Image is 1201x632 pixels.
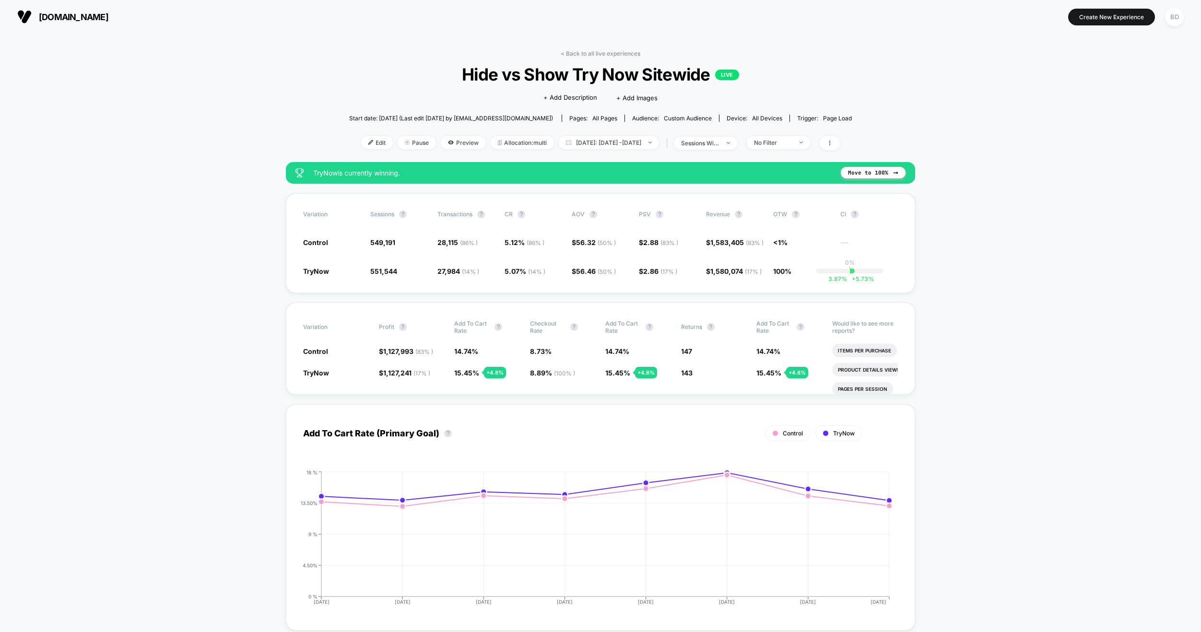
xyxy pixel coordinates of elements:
[664,115,712,122] span: Custom Audience
[454,347,478,355] span: 14.74 %
[383,369,430,377] span: 1,127,241
[643,267,677,275] span: 2.86
[566,140,571,145] img: calendar
[660,268,677,275] span: ( 17 % )
[783,430,803,437] span: Control
[17,10,32,24] img: Visually logo
[840,211,893,218] span: CI
[756,369,781,377] span: 15.45 %
[399,323,407,331] button: ?
[527,239,544,246] span: ( 86 % )
[632,115,712,122] div: Audience:
[303,267,329,275] span: TryNow
[405,140,410,145] img: end
[559,136,659,149] span: [DATE]: [DATE] - [DATE]
[303,562,318,568] tspan: 4.50%
[370,211,394,218] span: Sessions
[294,469,888,613] div: ADD_TO_CART_RATE
[454,369,479,377] span: 15.45 %
[832,344,897,357] li: Items Per Purchase
[735,211,742,218] button: ?
[797,115,852,122] div: Trigger:
[379,369,430,377] span: $
[832,382,893,396] li: Pages Per Session
[398,136,436,149] span: Pause
[852,275,856,282] span: +
[370,267,397,275] span: 551,544
[660,239,678,246] span: ( 83 % )
[437,211,472,218] span: Transactions
[756,320,792,334] span: Add To Cart Rate
[569,115,617,122] div: Pages:
[413,370,430,377] span: ( 17 % )
[477,211,485,218] button: ?
[454,320,490,334] span: Add To Cart Rate
[589,211,597,218] button: ?
[639,211,651,218] span: PSV
[792,211,800,218] button: ?
[576,267,616,275] span: 56.46
[306,469,318,475] tspan: 18 %
[786,367,808,378] div: + 4.8 %
[706,211,730,218] span: Revenue
[605,320,641,334] span: Add To Cart Rate
[648,141,652,143] img: end
[379,323,394,330] span: Profit
[375,64,827,84] span: Hide vs Show Try Now Sitewide
[530,347,552,355] span: 8.73 %
[707,323,715,331] button: ?
[598,268,616,275] span: ( 50 % )
[14,9,111,24] button: [DOMAIN_NAME]
[572,238,616,246] span: $
[845,259,855,266] p: 0%
[681,347,692,355] span: 147
[1165,8,1184,26] div: BD
[773,238,788,246] span: <1%
[847,275,874,282] span: 5.73 %
[840,240,898,247] span: ---
[1068,9,1155,25] button: Create New Experience
[727,142,730,144] img: end
[349,115,553,122] span: Start date: [DATE] (Last edit [DATE] by [EMAIL_ADDRESS][DOMAIN_NAME])
[773,267,791,275] span: 100%
[828,275,847,282] span: 3.87 %
[505,211,513,218] span: CR
[557,599,573,605] tspan: [DATE]
[495,323,502,331] button: ?
[635,367,657,378] div: + 4.8 %
[706,238,764,246] span: $
[460,239,478,246] span: ( 86 % )
[476,599,492,605] tspan: [DATE]
[706,267,762,275] span: $
[638,599,654,605] tspan: [DATE]
[639,267,677,275] span: $
[752,115,782,122] span: all devices
[399,211,407,218] button: ?
[719,115,789,122] span: Device:
[39,12,108,22] span: [DOMAIN_NAME]
[543,93,597,103] span: + Add Description
[444,430,452,437] button: ?
[598,239,616,246] span: ( 50 % )
[639,238,678,246] span: $
[746,239,764,246] span: ( 83 % )
[800,141,803,143] img: end
[616,94,658,102] span: + Add Images
[797,323,804,331] button: ?
[383,347,433,355] span: 1,127,993
[570,323,578,331] button: ?
[368,140,373,145] img: edit
[530,369,575,377] span: 8.89 %
[554,370,575,377] span: ( 100 % )
[719,599,735,605] tspan: [DATE]
[851,211,859,218] button: ?
[832,363,920,376] li: Product Details Views Rate
[605,347,629,355] span: 14.74 %
[303,238,328,246] span: Control
[295,168,304,177] img: success_star
[370,238,395,246] span: 549,191
[379,347,433,355] span: $
[437,238,478,246] span: 28,115
[314,599,330,605] tspan: [DATE]
[1162,7,1187,27] button: BD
